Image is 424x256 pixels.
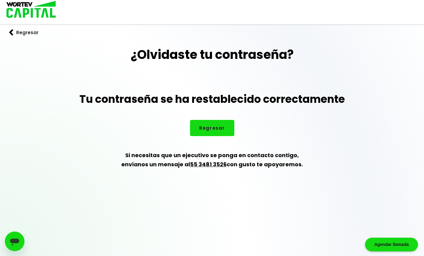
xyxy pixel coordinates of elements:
iframe: Botón para iniciar la ventana de mensajería [5,232,24,251]
b: Si necesitas que un ejecutivo se ponga en contacto contigo, envíanos un mensaje al con gusto te a... [121,151,303,168]
img: flecha izquierda [9,29,13,36]
h1: ¿Olvidaste tu contraseña? [131,45,294,64]
button: Regresar [190,120,234,136]
a: 55 3481 3526 [190,160,227,168]
h2: Tu contraseña se ha restablecido correctamente [79,93,345,105]
div: Agendar llamada [365,238,418,251]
